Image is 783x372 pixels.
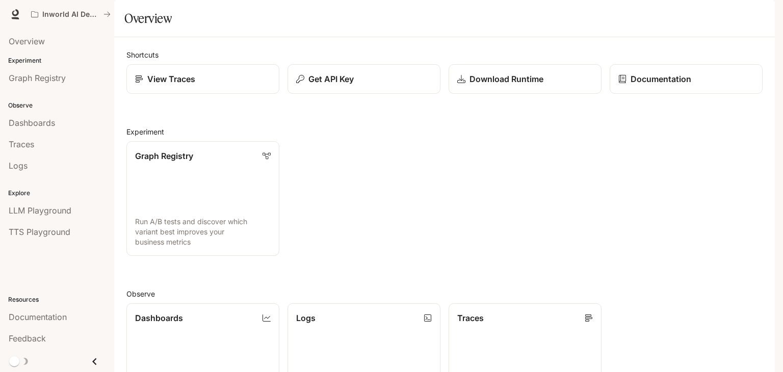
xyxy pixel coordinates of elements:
[308,73,354,85] p: Get API Key
[135,150,193,162] p: Graph Registry
[27,4,115,24] button: All workspaces
[469,73,543,85] p: Download Runtime
[135,312,183,324] p: Dashboards
[126,64,279,94] a: View Traces
[126,288,763,299] h2: Observe
[457,312,484,324] p: Traces
[135,217,271,247] p: Run A/B tests and discover which variant best improves your business metrics
[126,126,763,137] h2: Experiment
[126,141,279,256] a: Graph RegistryRun A/B tests and discover which variant best improves your business metrics
[288,64,440,94] button: Get API Key
[296,312,316,324] p: Logs
[610,64,763,94] a: Documentation
[147,73,195,85] p: View Traces
[42,10,99,19] p: Inworld AI Demos
[449,64,602,94] a: Download Runtime
[124,8,172,29] h1: Overview
[631,73,691,85] p: Documentation
[126,49,763,60] h2: Shortcuts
